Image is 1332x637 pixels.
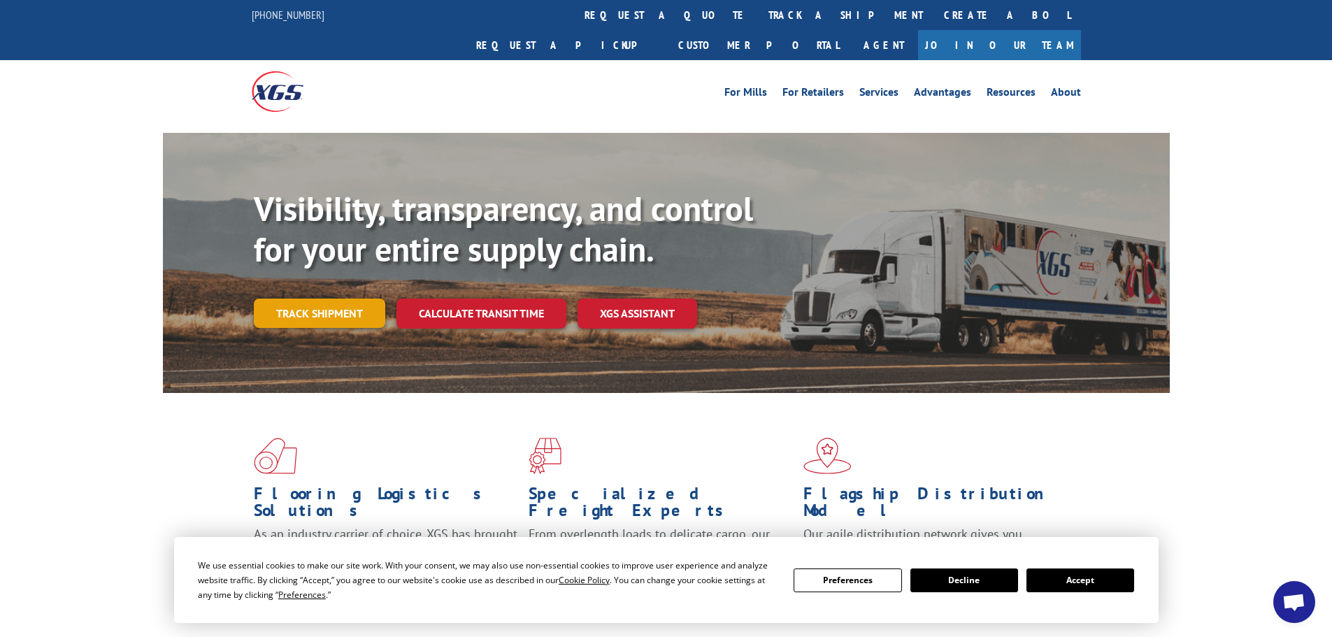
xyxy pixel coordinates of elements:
a: Services [859,87,898,102]
a: Request a pickup [466,30,668,60]
img: xgs-icon-focused-on-flooring-red [529,438,561,474]
a: About [1051,87,1081,102]
a: XGS ASSISTANT [578,299,697,329]
a: Agent [850,30,918,60]
a: Track shipment [254,299,385,328]
a: Advantages [914,87,971,102]
span: Cookie Policy [559,574,610,586]
img: xgs-icon-total-supply-chain-intelligence-red [254,438,297,474]
a: [PHONE_NUMBER] [252,8,324,22]
a: For Mills [724,87,767,102]
div: Open chat [1273,581,1315,623]
a: For Retailers [782,87,844,102]
span: Preferences [278,589,326,601]
p: From overlength loads to delicate cargo, our experienced staff knows the best way to move your fr... [529,526,793,588]
img: xgs-icon-flagship-distribution-model-red [803,438,852,474]
div: We use essential cookies to make our site work. With your consent, we may also use non-essential ... [198,558,777,602]
h1: Specialized Freight Experts [529,485,793,526]
span: As an industry carrier of choice, XGS has brought innovation and dedication to flooring logistics... [254,526,517,575]
div: Cookie Consent Prompt [174,537,1159,623]
button: Decline [910,568,1018,592]
a: Calculate transit time [396,299,566,329]
b: Visibility, transparency, and control for your entire supply chain. [254,187,753,271]
h1: Flagship Distribution Model [803,485,1068,526]
a: Customer Portal [668,30,850,60]
button: Preferences [794,568,901,592]
a: Join Our Team [918,30,1081,60]
button: Accept [1026,568,1134,592]
a: Resources [987,87,1036,102]
h1: Flooring Logistics Solutions [254,485,518,526]
span: Our agile distribution network gives you nationwide inventory management on demand. [803,526,1061,559]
